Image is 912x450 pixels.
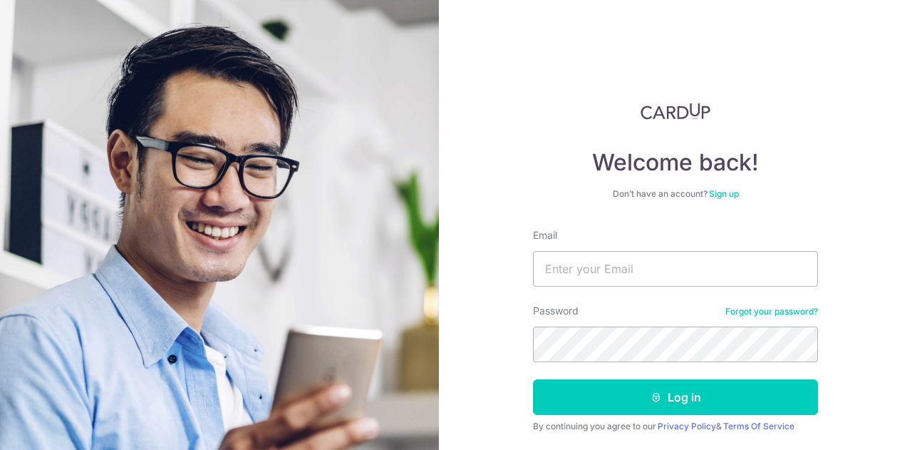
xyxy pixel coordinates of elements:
[533,188,818,200] div: Don’t have an account?
[723,421,794,431] a: Terms Of Service
[533,304,579,318] label: Password
[533,379,818,415] button: Log in
[533,421,818,432] div: By continuing you agree to our &
[709,188,739,199] a: Sign up
[533,148,818,177] h4: Welcome back!
[641,103,710,120] img: CardUp Logo
[533,228,557,242] label: Email
[533,251,818,287] input: Enter your Email
[658,421,716,431] a: Privacy Policy
[725,306,818,317] a: Forgot your password?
